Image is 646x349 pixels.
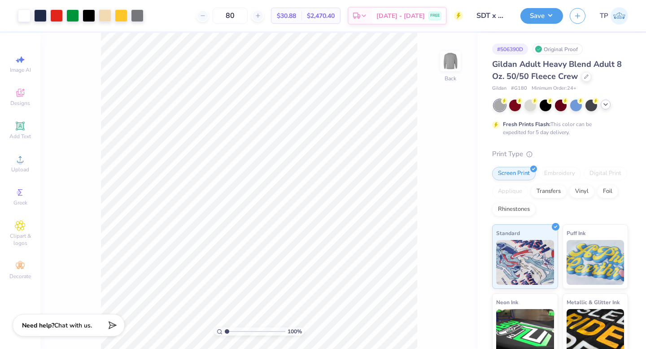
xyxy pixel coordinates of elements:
div: # 506390D [492,44,528,55]
div: Transfers [531,185,567,198]
div: Original Proof [533,44,583,55]
span: Clipart & logos [4,232,36,247]
span: Puff Ink [567,228,585,238]
span: Greek [13,199,27,206]
span: Metallic & Glitter Ink [567,297,620,307]
span: Image AI [10,66,31,74]
input: – – [213,8,248,24]
span: Minimum Order: 24 + [532,85,576,92]
img: Tyler Plutchok [611,7,628,25]
div: Rhinestones [492,203,536,216]
div: Back [445,74,456,83]
img: Puff Ink [567,240,624,285]
span: Neon Ink [496,297,518,307]
span: Gildan Adult Heavy Blend Adult 8 Oz. 50/50 Fleece Crew [492,59,622,82]
span: Gildan [492,85,506,92]
div: Screen Print [492,167,536,180]
span: Standard [496,228,520,238]
span: [DATE] - [DATE] [376,11,425,21]
div: Applique [492,185,528,198]
span: $30.88 [277,11,296,21]
a: TP [600,7,628,25]
div: Print Type [492,149,628,159]
div: Digital Print [584,167,627,180]
span: 100 % [288,327,302,336]
button: Save [520,8,563,24]
strong: Fresh Prints Flash: [503,121,550,128]
img: Back [441,52,459,70]
input: Untitled Design [470,7,514,25]
div: Embroidery [538,167,581,180]
span: TP [600,11,608,21]
span: # G180 [511,85,527,92]
span: $2,470.40 [307,11,335,21]
span: Chat with us. [54,321,92,330]
span: FREE [430,13,440,19]
img: Standard [496,240,554,285]
div: This color can be expedited for 5 day delivery. [503,120,613,136]
div: Vinyl [569,185,594,198]
span: Decorate [9,273,31,280]
span: Add Text [9,133,31,140]
span: Upload [11,166,29,173]
span: Designs [10,100,30,107]
strong: Need help? [22,321,54,330]
div: Foil [597,185,618,198]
